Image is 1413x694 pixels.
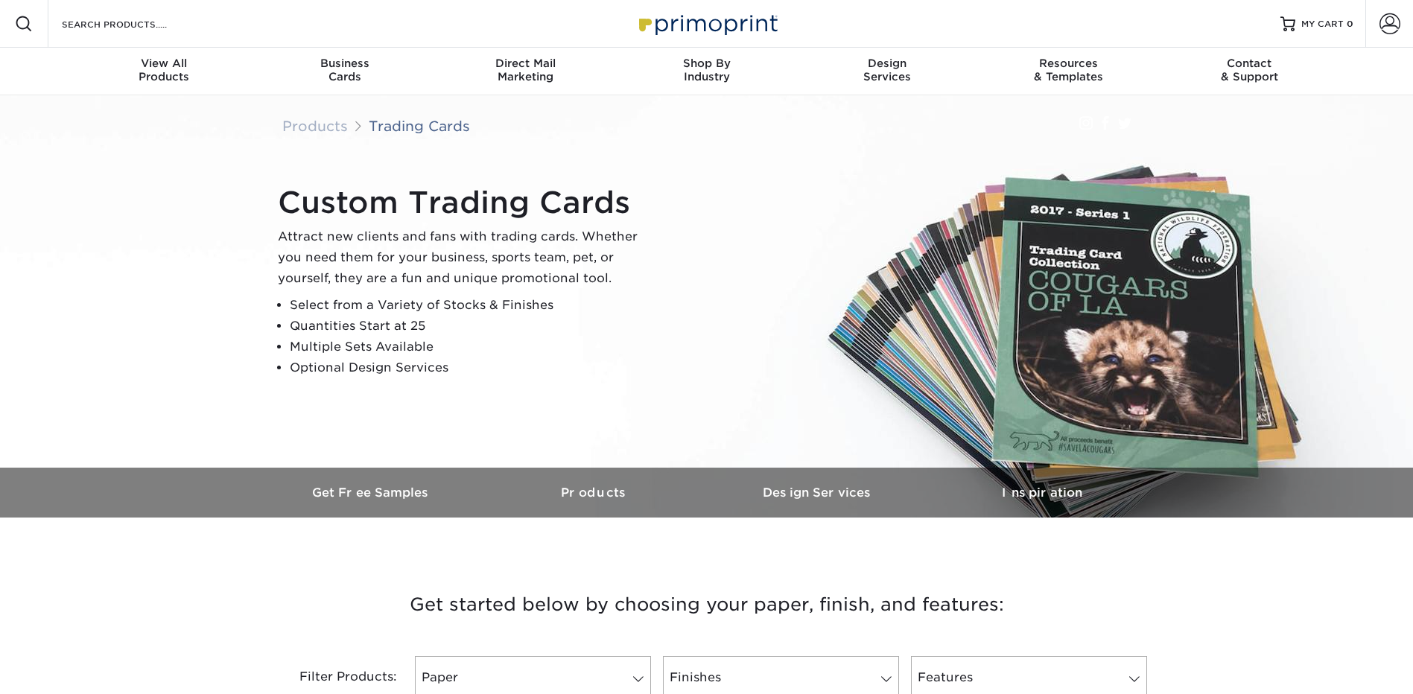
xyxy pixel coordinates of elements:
span: Design [797,57,978,70]
span: 0 [1347,19,1353,29]
a: Products [282,118,348,134]
h1: Custom Trading Cards [278,185,650,220]
div: Products [74,57,255,83]
a: DesignServices [797,48,978,95]
h3: Design Services [707,486,930,500]
h3: Products [483,486,707,500]
a: Direct MailMarketing [435,48,616,95]
span: Resources [978,57,1159,70]
p: Attract new clients and fans with trading cards. Whether you need them for your business, sports ... [278,226,650,289]
span: MY CART [1301,18,1344,31]
a: View AllProducts [74,48,255,95]
div: & Support [1159,57,1340,83]
li: Quantities Start at 25 [290,316,650,337]
h3: Get Free Samples [260,486,483,500]
h3: Inspiration [930,486,1154,500]
a: Resources& Templates [978,48,1159,95]
a: Trading Cards [369,118,470,134]
li: Optional Design Services [290,357,650,378]
span: View All [74,57,255,70]
img: Primoprint [632,7,781,39]
input: SEARCH PRODUCTS..... [60,15,206,33]
span: Shop By [616,57,797,70]
span: Contact [1159,57,1340,70]
a: Products [483,468,707,518]
a: Contact& Support [1159,48,1340,95]
span: Business [254,57,435,70]
a: Get Free Samples [260,468,483,518]
span: Direct Mail [435,57,616,70]
div: Industry [616,57,797,83]
div: Marketing [435,57,616,83]
a: Design Services [707,468,930,518]
div: Services [797,57,978,83]
li: Multiple Sets Available [290,337,650,357]
a: Shop ByIndustry [616,48,797,95]
a: Inspiration [930,468,1154,518]
div: Cards [254,57,435,83]
li: Select from a Variety of Stocks & Finishes [290,295,650,316]
a: BusinessCards [254,48,435,95]
h3: Get started below by choosing your paper, finish, and features: [271,571,1143,638]
div: & Templates [978,57,1159,83]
